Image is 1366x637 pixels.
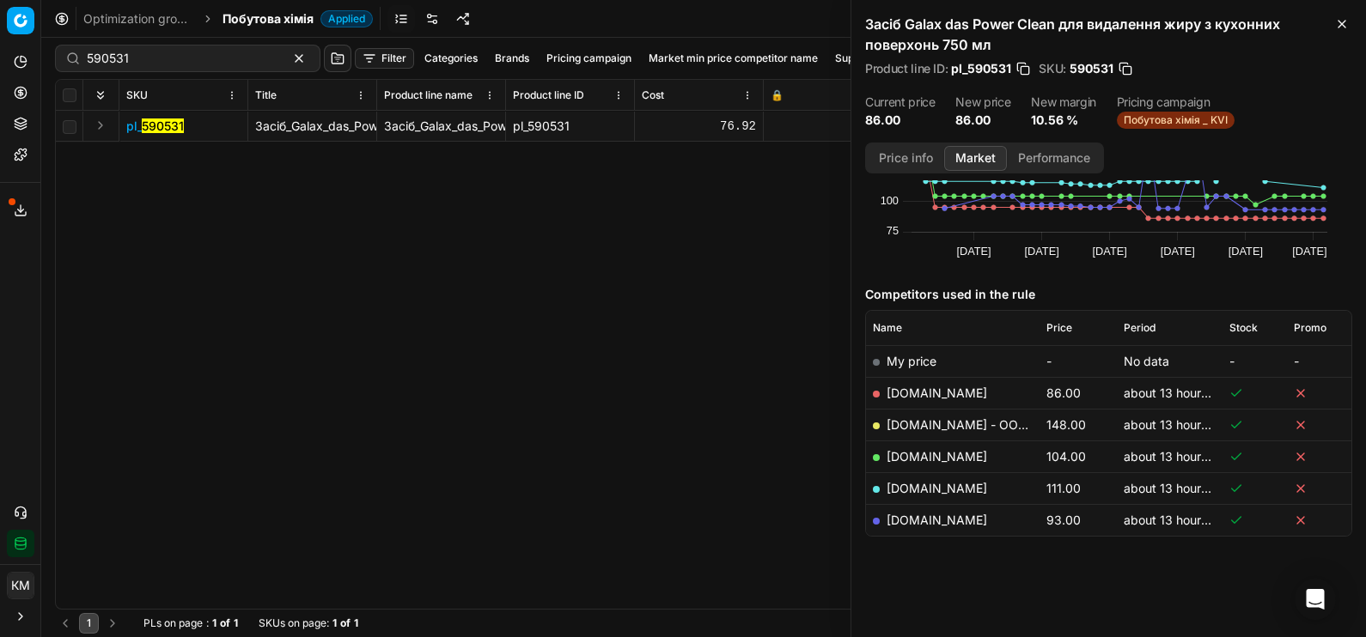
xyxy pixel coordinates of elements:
[1223,345,1287,377] td: -
[1124,321,1156,335] span: Period
[887,449,987,464] a: [DOMAIN_NAME]
[143,616,203,630] span: PLs on page
[255,88,277,102] span: Title
[212,616,216,630] strong: 1
[1046,513,1081,527] span: 93.00
[1161,245,1195,258] text: [DATE]
[220,616,230,630] strong: of
[868,146,944,171] button: Price info
[642,88,664,102] span: Cost
[259,616,329,630] span: SKUs on page :
[320,10,373,27] span: Applied
[865,63,948,75] span: Product line ID :
[1294,321,1326,335] span: Promo
[332,616,337,630] strong: 1
[1117,345,1223,377] td: No data
[1093,245,1127,258] text: [DATE]
[642,118,756,135] div: 76.92
[83,10,373,27] nav: breadcrumb
[234,616,238,630] strong: 1
[865,112,935,129] dd: 86.00
[887,385,987,400] a: [DOMAIN_NAME]
[90,85,111,106] button: Expand all
[1124,417,1232,432] span: about 13 hours ago
[1124,385,1232,400] span: about 13 hours ago
[1295,579,1336,620] div: Open Intercom Messenger
[955,96,1010,108] dt: New price
[887,481,987,495] a: [DOMAIN_NAME]
[1046,385,1081,400] span: 86.00
[223,10,314,27] span: Побутова хімія
[1040,345,1117,377] td: -
[956,245,991,258] text: [DATE]
[340,616,351,630] strong: of
[771,88,784,102] span: 🔒
[1070,60,1113,77] span: 590531
[8,573,34,598] span: КM
[865,286,1352,303] h5: Competitors used in the rule
[1046,417,1086,432] span: 148.00
[1031,96,1096,108] dt: New margin
[79,613,99,634] button: 1
[223,10,373,27] span: Побутова хіміяApplied
[881,194,899,207] text: 100
[384,118,498,135] div: Засіб_Galax_das_Power_Clean_для_видалення_жиру_з_кухонних_поверхонь_750_мл
[887,224,899,237] text: 75
[355,48,414,69] button: Filter
[55,613,123,634] nav: pagination
[143,616,238,630] div: :
[1124,513,1232,527] span: about 13 hours ago
[142,118,184,133] mark: 590531
[1292,245,1326,258] text: [DATE]
[1031,112,1096,129] dd: 10.56 %
[1024,245,1058,258] text: [DATE]
[642,48,825,69] button: Market min price competitor name
[1039,63,1066,75] span: SKU :
[126,118,184,135] span: pl_
[87,50,275,67] input: Search by SKU or title
[540,48,638,69] button: Pricing campaign
[1229,321,1258,335] span: Stock
[887,417,1113,432] a: [DOMAIN_NAME] - ООО «Эпицентр К»
[1117,96,1235,108] dt: Pricing campaign
[102,613,123,634] button: Go to next page
[1124,481,1232,495] span: about 13 hours ago
[418,48,485,69] button: Categories
[1117,112,1235,129] span: Побутова хімія _ KVI
[1007,146,1101,171] button: Performance
[1046,321,1072,335] span: Price
[126,88,148,102] span: SKU
[126,118,184,135] button: pl_590531
[951,60,1011,77] span: pl_590531
[384,88,473,102] span: Product line name
[90,115,111,136] button: Expand
[955,112,1010,129] dd: 86.00
[865,14,1352,55] h2: Засіб Galax das Power Clean для видалення жиру з кухонних поверхонь 750 мл
[513,118,627,135] div: pl_590531
[354,616,358,630] strong: 1
[944,146,1007,171] button: Market
[873,321,902,335] span: Name
[7,572,34,599] button: КM
[1229,245,1263,258] text: [DATE]
[255,118,741,133] span: Засіб_Galax_das_Power_Clean_для_видалення_жиру_з_кухонних_поверхонь_750_мл
[1287,345,1351,377] td: -
[1046,449,1086,464] span: 104.00
[865,96,935,108] dt: Current price
[55,613,76,634] button: Go to previous page
[513,88,584,102] span: Product line ID
[887,513,987,527] a: [DOMAIN_NAME]
[1124,449,1232,464] span: about 13 hours ago
[488,48,536,69] button: Brands
[83,10,193,27] a: Optimization groups
[1046,481,1081,495] span: 111.00
[828,48,912,69] button: Supplier name
[887,354,936,368] span: My price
